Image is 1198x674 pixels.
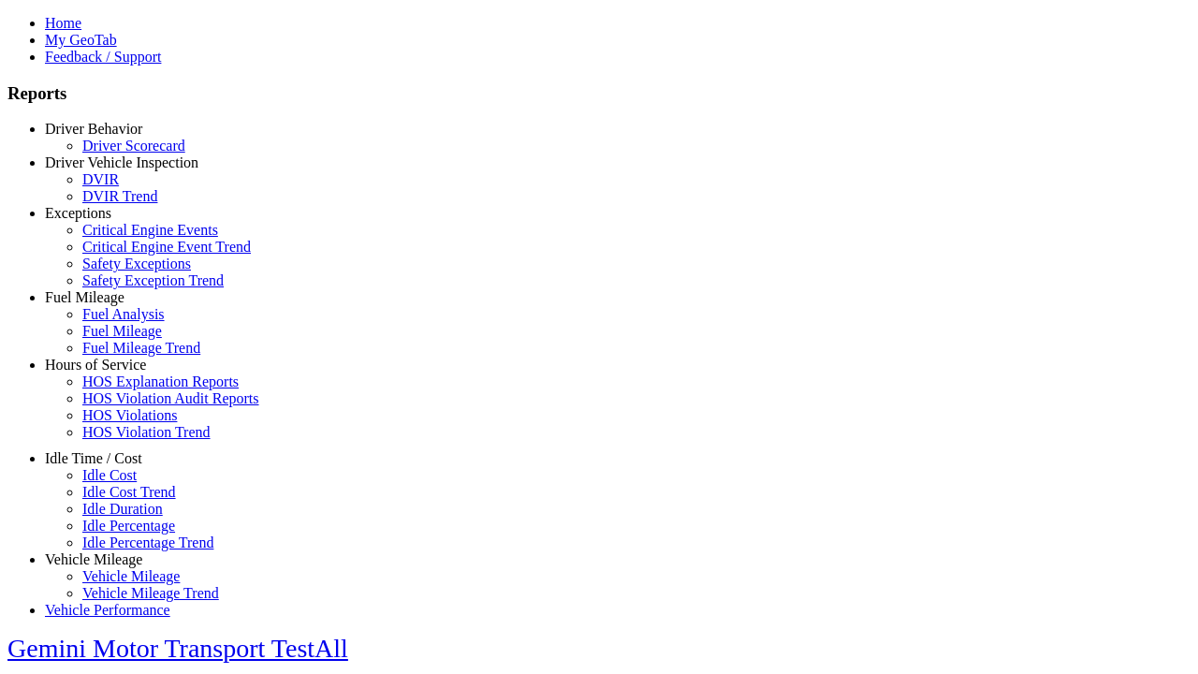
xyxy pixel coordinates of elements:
a: Exceptions [45,205,111,221]
a: Idle Cost Trend [82,484,176,500]
a: Hours of Service [45,357,146,373]
a: HOS Violations [82,407,177,423]
a: Fuel Mileage [82,323,162,339]
a: Feedback / Support [45,49,161,65]
a: Idle Time / Cost [45,450,142,466]
a: Driver Behavior [45,121,142,137]
a: DVIR [82,171,119,187]
a: Idle Cost [82,467,137,483]
a: Home [45,15,81,31]
a: Driver Vehicle Inspection [45,154,198,170]
a: Safety Exception Trend [82,272,224,288]
a: Safety Exceptions [82,256,191,271]
a: HOS Explanation Reports [82,374,239,389]
a: Driver Scorecard [82,138,185,154]
h3: Reports [7,83,1191,104]
a: Vehicle Mileage [82,568,180,584]
a: Critical Engine Events [82,222,218,238]
a: Fuel Analysis [82,306,165,322]
a: Idle Duration [82,501,163,517]
a: Idle Percentage Trend [82,535,213,550]
a: Critical Engine Event Trend [82,239,251,255]
a: HOS Violation Trend [82,424,211,440]
a: HOS Violation Audit Reports [82,390,259,406]
a: Idle Percentage [82,518,175,534]
a: Vehicle Performance [45,602,170,618]
a: My GeoTab [45,32,117,48]
a: Gemini Motor Transport TestAll [7,634,348,663]
a: Vehicle Mileage [45,551,142,567]
a: DVIR Trend [82,188,157,204]
a: Fuel Mileage [45,289,124,305]
a: Fuel Mileage Trend [82,340,200,356]
a: Vehicle Mileage Trend [82,585,219,601]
